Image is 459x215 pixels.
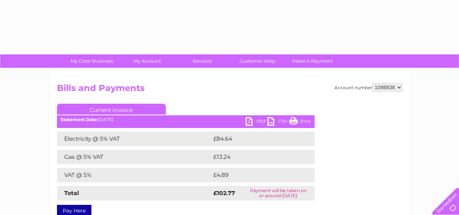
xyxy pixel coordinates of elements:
[57,150,212,164] td: Gas @ 5% VAT
[172,54,232,68] a: Services
[57,168,212,182] td: VAT @ 5%
[57,104,166,115] a: Current Invoice
[246,117,267,128] a: PDF
[117,54,177,68] a: My Account
[242,186,315,200] td: Payment will be taken on or around [DATE]
[62,54,122,68] a: My Clear Business
[57,83,402,97] h2: Bills and Payments
[213,190,235,197] strong: £102.77
[267,117,289,128] a: CSV
[335,83,402,92] div: Account number
[212,132,300,146] td: £84.64
[212,150,299,164] td: £13.24
[61,117,98,122] b: Statement Date:
[228,54,287,68] a: Customer Help
[212,168,298,182] td: £4.89
[57,117,315,122] div: [DATE]
[64,190,79,197] strong: Total
[283,54,343,68] a: Make A Payment
[57,132,212,146] td: Electricity @ 5% VAT
[289,117,311,128] a: Print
